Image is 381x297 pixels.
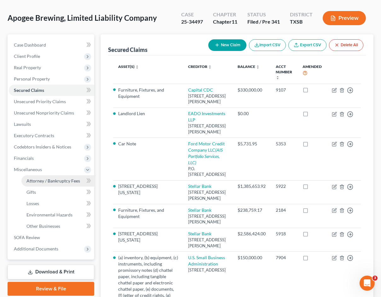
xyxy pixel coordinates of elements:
[181,18,203,25] div: 25-34497
[290,18,313,25] div: TXSB
[118,231,178,243] li: [STREET_ADDRESS][US_STATE]
[188,183,211,189] a: Stellar Bank
[188,93,227,105] div: [STREET_ADDRESS][PERSON_NAME]
[188,111,225,122] a: EADO Investments LLP
[14,99,66,104] span: Unsecured Priority Claims
[276,141,292,147] div: 5353
[256,65,260,69] i: unfold_more
[188,231,211,236] a: Stellar Bank
[8,13,157,22] span: Apogee Brewing, Limited Liability Company
[188,147,223,165] i: (AIS Portfolio Services, LLC)
[14,42,46,48] span: Case Dashboard
[118,87,178,99] li: Furniture, Fixtures, and Equipment
[14,121,31,127] span: Lawsuits
[14,155,34,161] span: Financials
[276,64,292,80] a: Acct Number unfold_more
[208,65,212,69] i: unfold_more
[188,213,227,225] div: [STREET_ADDRESS][PERSON_NAME]
[276,207,292,213] div: 2184
[14,76,50,81] span: Personal Property
[21,198,94,209] a: Losses
[9,130,94,141] a: Executory Contracts
[238,207,266,213] div: $238,759.17
[188,207,211,213] a: Stellar Bank
[247,18,280,25] div: Filed / Pre 341
[188,255,225,266] a: U.S. Small Business Administration
[9,107,94,119] a: Unsecured Nonpriority Claims
[26,178,80,183] span: Attorney / Bankruptcy Fees
[238,64,260,69] a: Balance unfold_more
[372,276,378,281] span: 3
[329,39,363,51] button: Delete All
[276,183,292,189] div: 5922
[360,276,375,291] iframe: Intercom live chat
[181,11,203,18] div: Case
[9,119,94,130] a: Lawsuits
[276,76,280,80] i: unfold_more
[118,110,178,117] li: Landlord Lien
[26,201,39,206] span: Losses
[188,87,213,92] a: Capital CDC
[323,11,366,25] button: Preview
[188,189,227,201] div: [STREET_ADDRESS][PERSON_NAME]
[21,209,94,221] a: Environmental Hazards
[276,255,292,261] div: 7904
[21,187,94,198] a: Gifts
[188,166,227,177] div: P.O. [STREET_ADDRESS]
[249,39,286,51] button: Import CSV
[26,212,72,217] span: Environmental Hazards
[8,282,94,296] a: Review & File
[14,53,40,59] span: Client Profile
[21,175,94,187] a: Attorney / Bankruptcy Fees
[232,19,237,25] span: 11
[9,232,94,243] a: SOFA Review
[14,144,71,149] span: Codebtors Insiders & Notices
[108,46,147,53] div: Secured Claims
[238,231,266,237] div: $2,586,424.00
[247,11,280,18] div: Status
[290,11,313,18] div: District
[26,223,60,229] span: Other Businesses
[14,87,44,93] span: Secured Claims
[26,189,36,195] span: Gifts
[118,141,178,147] li: Car Note
[213,18,237,25] div: Chapter
[14,246,58,251] span: Additional Documents
[213,11,237,18] div: Chapter
[297,60,327,84] th: Amended
[14,110,74,115] span: Unsecured Nonpriority Claims
[238,87,266,93] div: $330,000.00
[8,265,94,279] a: Download & Print
[14,133,54,138] span: Executory Contracts
[188,267,227,273] div: [STREET_ADDRESS]
[135,65,139,69] i: unfold_more
[238,183,266,189] div: $1,385,653.92
[288,39,326,51] a: Export CSV
[188,64,212,69] a: Creditor unfold_more
[208,39,246,51] button: New Claim
[9,96,94,107] a: Unsecured Priority Claims
[188,237,227,249] div: [STREET_ADDRESS][PERSON_NAME]
[9,85,94,96] a: Secured Claims
[14,167,42,172] span: Miscellaneous
[21,221,94,232] a: Other Businesses
[118,183,178,196] li: [STREET_ADDRESS][US_STATE]
[9,39,94,51] a: Case Dashboard
[276,231,292,237] div: 5918
[276,87,292,93] div: 9107
[118,64,139,69] a: Asset(s) unfold_more
[238,141,266,147] div: $5,731.95
[14,65,41,70] span: Real Property
[238,255,266,261] div: $150,000.00
[118,207,178,220] li: Furniture, Fixtures, and Equipment
[238,110,266,117] div: $0.00
[188,141,225,165] a: Ford Motor Credit Company LLC(AIS Portfolio Services, LLC)
[188,123,227,135] div: [STREET_ADDRESS][PERSON_NAME]
[14,235,40,240] span: SOFA Review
